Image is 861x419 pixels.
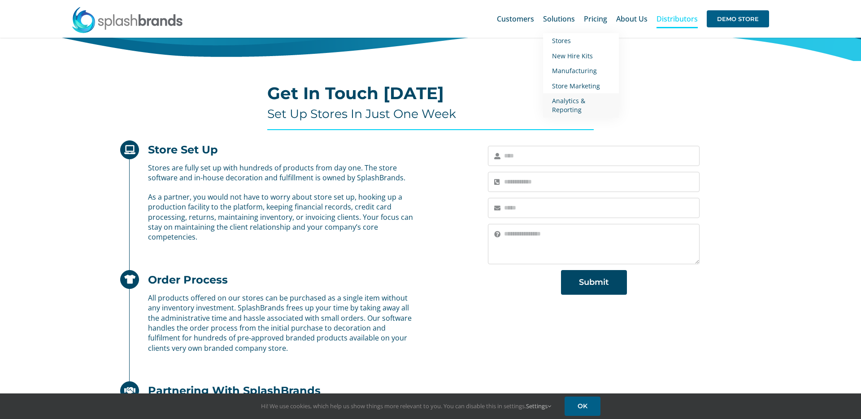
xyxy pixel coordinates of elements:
img: SplashBrands.com Logo [71,6,183,33]
span: DEMO STORE [707,10,769,27]
a: New Hire Kits [543,48,619,64]
span: Hi! We use cookies, which help us show things more relevant to you. You can disable this in setti... [261,402,551,410]
span: Manufacturing [552,66,597,75]
span: Pricing [584,15,607,22]
a: Analytics & Reporting [543,93,619,117]
a: Pricing [584,4,607,33]
span: Store Marketing [552,82,600,90]
h2: Partnering With SplashBrands [148,384,321,397]
a: Customers [497,4,534,33]
p: All products offered on our stores can be purchased as a single item without any inventory invest... [148,293,414,353]
span: New Hire Kits [552,52,593,60]
h2: Store Set Up [148,143,218,156]
a: Store Marketing [543,79,619,94]
a: DEMO STORE [707,4,769,33]
a: Manufacturing [543,63,619,79]
nav: Main Menu Sticky [497,4,769,33]
a: OK [565,397,600,416]
span: Stores [552,36,571,45]
button: Submit [561,270,627,295]
a: Stores [543,33,619,48]
span: Analytics & Reporting [552,96,585,114]
h2: Get In Touch [DATE] [267,84,594,102]
span: About Us [616,15,648,22]
span: Solutions [543,15,575,22]
span: Customers [497,15,534,22]
p: As a partner, you would not have to worry about store set up, hooking up a production facility to... [148,192,414,242]
h4: Set Up Stores In Just One Week [267,107,594,121]
a: Settings [526,402,551,410]
h2: Order Process [148,273,228,286]
p: Stores are fully set up with hundreds of products from day one. The store software and in-house d... [148,163,414,183]
a: Distributors [657,4,698,33]
span: Distributors [657,15,698,22]
span: Submit [579,278,609,287]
